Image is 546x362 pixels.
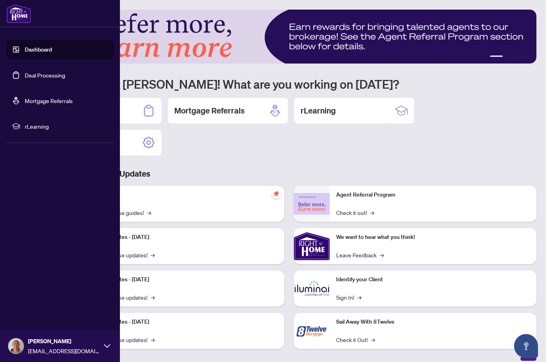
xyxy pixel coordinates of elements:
[6,4,31,23] img: logo
[28,337,100,346] span: [PERSON_NAME]
[336,233,530,242] p: We want to hear what you think!
[147,208,151,217] span: →
[25,72,65,79] a: Deal Processing
[42,76,536,91] h1: Welcome back [PERSON_NAME]! What are you working on [DATE]?
[294,228,330,264] img: We want to hear what you think!
[25,46,52,53] a: Dashboard
[25,122,108,131] span: rLearning
[336,208,374,217] a: Check it out!→
[42,168,536,179] h3: Brokerage & Industry Updates
[174,105,245,116] h2: Mortgage Referrals
[294,193,330,215] img: Agent Referral Program
[519,56,522,59] button: 4
[380,251,384,259] span: →
[336,251,384,259] a: Leave Feedback→
[8,338,24,354] img: Profile Icon
[336,293,361,302] a: Sign In!→
[371,335,375,344] span: →
[490,56,503,59] button: 1
[84,233,278,242] p: Platform Updates - [DATE]
[151,293,155,302] span: →
[357,293,361,302] span: →
[84,275,278,284] p: Platform Updates - [DATE]
[294,271,330,306] img: Identify your Client
[370,208,374,217] span: →
[84,191,278,199] p: Self-Help
[336,318,530,326] p: Sail Away With 8Twelve
[336,335,375,344] a: Check it Out!→
[151,251,155,259] span: →
[42,10,536,64] img: Slide 0
[271,189,281,199] span: pushpin
[151,335,155,344] span: →
[25,97,73,104] a: Mortgage Referrals
[514,334,538,358] button: Open asap
[294,313,330,349] img: Sail Away With 8Twelve
[84,318,278,326] p: Platform Updates - [DATE]
[336,191,530,199] p: Agent Referral Program
[28,346,100,355] span: [EMAIL_ADDRESS][DOMAIN_NAME]
[336,275,530,284] p: Identify your Client
[512,56,516,59] button: 3
[506,56,509,59] button: 2
[301,105,336,116] h2: rLearning
[525,56,528,59] button: 5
